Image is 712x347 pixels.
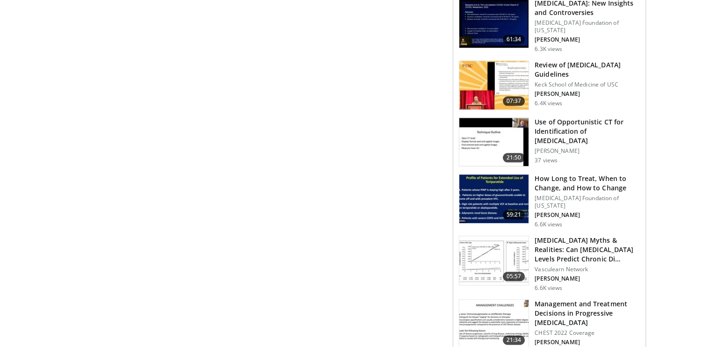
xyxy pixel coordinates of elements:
[535,211,640,219] p: [PERSON_NAME]
[535,266,640,273] p: Vasculearn Network
[535,284,562,292] p: 6.6K views
[535,157,558,164] p: 37 views
[459,174,528,223] img: 4354dad2-6a18-47b1-877d-989146da35b7.150x105_q85_crop-smart_upscale.jpg
[535,174,640,193] h3: How Long to Treat, When to Change, and How to Change
[459,61,528,109] img: f522ce1a-ecfa-46c5-8aad-2d1b1c85ed38.150x105_q85_crop-smart_upscale.jpg
[459,117,640,167] a: 21:50 Use of Opportunistic CT for Identification of [MEDICAL_DATA] [PERSON_NAME] 37 views
[459,118,528,166] img: 8081327d-bed2-4c02-b813-8727ef826178.150x105_q85_crop-smart_upscale.jpg
[535,329,640,337] p: CHEST 2022 Coverage
[535,45,562,53] p: 6.3K views
[459,236,528,285] img: aa3bbebd-5548-461e-85a1-8395c8bf211a.150x105_q85_crop-smart_upscale.jpg
[535,275,640,282] p: [PERSON_NAME]
[503,335,525,345] span: 21:34
[459,174,640,228] a: 59:21 How Long to Treat, When to Change, and How to Change [MEDICAL_DATA] Foundation of [US_STATE...
[535,147,640,155] p: [PERSON_NAME]
[503,96,525,106] span: 07:37
[459,236,640,292] a: 05:57 [MEDICAL_DATA] Myths & Realities: Can [MEDICAL_DATA] Levels Predict Chronic Di… Vasculearn ...
[503,35,525,44] span: 61:34
[503,272,525,281] span: 05:57
[535,236,640,264] h3: [MEDICAL_DATA] Myths & Realities: Can [MEDICAL_DATA] Levels Predict Chronic Di…
[535,36,640,43] p: [PERSON_NAME]
[535,339,640,346] p: [PERSON_NAME]
[535,100,562,107] p: 6.4K views
[459,60,640,110] a: 07:37 Review of [MEDICAL_DATA] Guidelines Keck School of Medicine of USC [PERSON_NAME] 6.4K views
[535,90,640,98] p: [PERSON_NAME]
[535,60,640,79] h3: Review of [MEDICAL_DATA] Guidelines
[503,210,525,219] span: 59:21
[535,19,640,34] p: [MEDICAL_DATA] Foundation of [US_STATE]
[503,153,525,162] span: 21:50
[535,299,640,327] h3: Management and Treatment Decisions in Progressive [MEDICAL_DATA]
[535,117,640,145] h3: Use of Opportunistic CT for Identification of [MEDICAL_DATA]
[535,81,640,88] p: Keck School of Medicine of USC
[535,221,562,228] p: 6.6K views
[535,195,640,210] p: [MEDICAL_DATA] Foundation of [US_STATE]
